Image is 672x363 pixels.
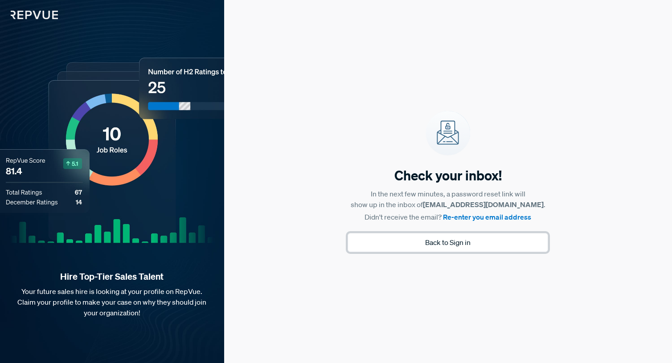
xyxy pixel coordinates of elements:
[394,166,502,185] h5: Check your inbox!
[365,212,531,222] p: Didn't receive the email?
[14,286,210,318] p: Your future sales hire is looking at your profile on RepVue. Claim your profile to make your case...
[423,200,544,209] strong: [EMAIL_ADDRESS][DOMAIN_NAME]
[348,233,548,252] button: Back to Sign in
[443,212,531,221] a: Re-enter you email address
[14,271,210,282] strong: Hire Top-Tier Sales Talent
[426,111,470,155] img: Success
[351,188,545,210] p: In the next few minutes, a password reset link will show up in the inbox of .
